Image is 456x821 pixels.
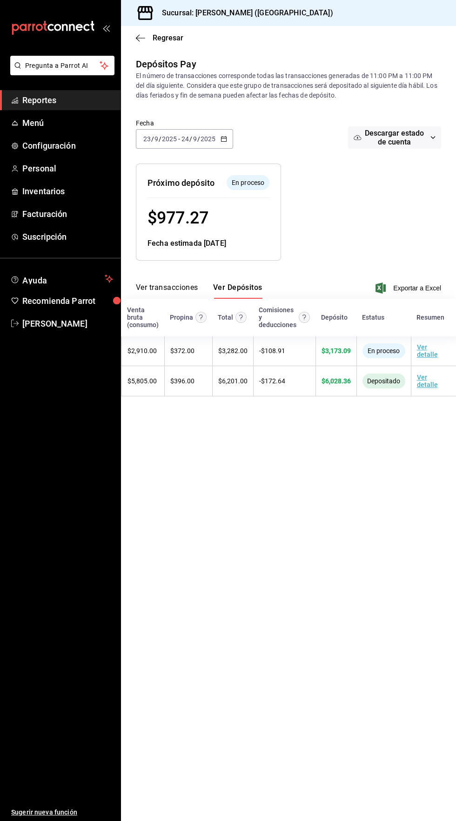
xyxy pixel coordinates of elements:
[22,185,113,197] span: Inventarios
[195,312,207,323] svg: Las propinas mostradas excluyen toda configuración de retención.
[218,314,233,321] div: Total
[102,24,110,32] button: open_drawer_menu
[362,314,384,321] div: Estatus
[22,273,101,284] span: Ayuda
[151,135,154,143] span: /
[189,135,192,143] span: /
[136,57,196,71] div: Depósitos Pay
[127,377,157,385] span: $ 5,805.00
[218,347,248,355] span: $ 3,282.00
[11,808,113,817] span: Sugerir nueva función
[193,135,197,143] input: --
[200,135,216,143] input: ----
[136,33,183,42] button: Regresar
[148,238,269,249] div: Fecha estimada [DATE]
[377,282,441,294] button: Exportar a Excel
[159,135,161,143] span: /
[7,67,114,77] a: Pregunta a Parrot AI
[154,7,333,19] h3: Sucursal: [PERSON_NAME] ([GEOGRAPHIC_DATA])
[181,135,189,143] input: --
[136,283,198,299] button: Ver transacciones
[10,56,114,75] button: Pregunta a Parrot AI
[136,283,262,299] div: navigation tabs
[22,295,113,307] span: Recomienda Parrot
[22,230,113,243] span: Suscripción
[178,135,180,143] span: -
[362,343,405,358] div: El depósito aún no se ha enviado a tu cuenta bancaria.
[213,283,262,299] button: Ver Depósitos
[22,139,113,152] span: Configuración
[259,306,296,328] div: Comisiones y deducciones
[22,117,113,129] span: Menú
[136,120,233,126] label: Fecha
[22,208,113,220] span: Facturación
[322,347,351,355] span: $ 3,173.09
[259,347,285,355] span: - $ 108.91
[22,317,113,330] span: [PERSON_NAME]
[127,306,159,328] div: Venta bruta (consumo)
[22,162,113,175] span: Personal
[136,71,441,100] div: El número de transacciones corresponde todas las transacciones generadas de 11:00 PM a 11:00 PM d...
[235,312,247,323] svg: Este monto equivale al total de la venta más otros abonos antes de aplicar comisión e IVA.
[25,61,100,71] span: Pregunta a Parrot AI
[364,347,403,355] span: En proceso
[362,129,427,146] span: Descargar estado de cuenta
[218,377,248,385] span: $ 6,201.00
[363,377,404,385] span: Depositado
[417,374,438,388] a: Ver detalle
[362,374,405,388] div: El monto ha sido enviado a tu cuenta bancaria. Puede tardar en verse reflejado, según la entidad ...
[22,94,113,106] span: Reportes
[228,178,268,188] span: En proceso
[259,377,285,385] span: - $ 172.64
[322,377,351,385] span: $ 6,028.36
[321,314,348,321] div: Depósito
[227,175,269,190] div: El depósito aún no se ha enviado a tu cuenta bancaria.
[148,208,208,228] span: $ 977.27
[127,347,157,355] span: $ 2,910.00
[348,126,441,149] button: Descargar estado de cuenta
[197,135,200,143] span: /
[143,135,151,143] input: --
[170,314,193,321] div: Propina
[154,135,159,143] input: --
[153,33,183,42] span: Regresar
[417,343,438,358] a: Ver detalle
[148,177,215,189] div: Próximo depósito
[170,347,194,355] span: $ 372.00
[299,312,310,323] svg: Contempla comisión de ventas y propinas, IVA, cancelaciones y devoluciones.
[416,314,444,321] div: Resumen
[170,377,194,385] span: $ 396.00
[161,135,177,143] input: ----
